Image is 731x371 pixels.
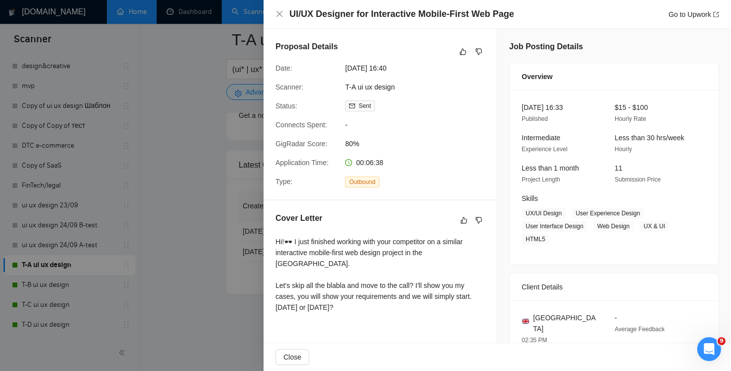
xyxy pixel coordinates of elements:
[697,337,721,361] iframe: Intercom live chat
[345,159,352,166] span: clock-circle
[718,337,726,345] span: 9
[283,352,301,363] span: Close
[593,221,634,232] span: Web Design
[275,121,327,129] span: Connects Spent:
[275,41,338,53] h5: Proposal Details
[275,10,283,18] span: close
[640,221,669,232] span: UX & UI
[522,194,538,202] span: Skills
[275,212,322,224] h5: Cover Letter
[345,82,494,93] span: T-A ui ux design
[522,234,549,245] span: HTML5
[522,146,567,153] span: Experience Level
[615,164,623,172] span: 11
[509,41,583,53] h5: Job Posting Details
[275,178,292,185] span: Type:
[458,214,470,226] button: like
[713,11,719,17] span: export
[356,159,383,167] span: 00:06:38
[345,63,494,74] span: [DATE] 16:40
[473,46,485,58] button: dislike
[345,138,494,149] span: 80%
[459,48,466,56] span: like
[522,176,560,183] span: Project Length
[572,208,644,219] span: User Experience Design
[522,134,560,142] span: Intermediate
[615,326,665,333] span: Average Feedback
[345,119,494,130] span: -
[289,8,514,20] h4: UI/UX Designer for Interactive Mobile-First Web Page
[359,102,371,109] span: Sent
[533,312,599,334] span: [GEOGRAPHIC_DATA]
[615,176,661,183] span: Submission Price
[615,134,684,142] span: Less than 30 hrs/week
[473,214,485,226] button: dislike
[522,103,563,111] span: [DATE] 16:33
[275,140,327,148] span: GigRadar Score:
[460,216,467,224] span: like
[275,236,485,313] div: Hi!🕶️ I just finished working with your competitor on a similar interactive mobile-first web desi...
[349,103,355,109] span: mail
[275,102,297,110] span: Status:
[615,103,648,111] span: $15 - $100
[615,314,617,322] span: -
[615,146,632,153] span: Hourly
[522,164,579,172] span: Less than 1 month
[522,71,552,82] span: Overview
[457,46,469,58] button: like
[522,208,566,219] span: UX/UI Design
[275,83,303,91] span: Scanner:
[475,48,482,56] span: dislike
[522,221,587,232] span: User Interface Design
[522,115,548,122] span: Published
[522,337,547,344] span: 02:35 PM
[615,115,646,122] span: Hourly Rate
[275,159,329,167] span: Application Time:
[275,349,309,365] button: Close
[475,216,482,224] span: dislike
[522,274,707,300] div: Client Details
[668,10,719,18] a: Go to Upworkexport
[275,64,292,72] span: Date:
[345,177,379,187] span: Outbound
[522,318,529,325] img: 🇬🇧
[275,10,283,18] button: Close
